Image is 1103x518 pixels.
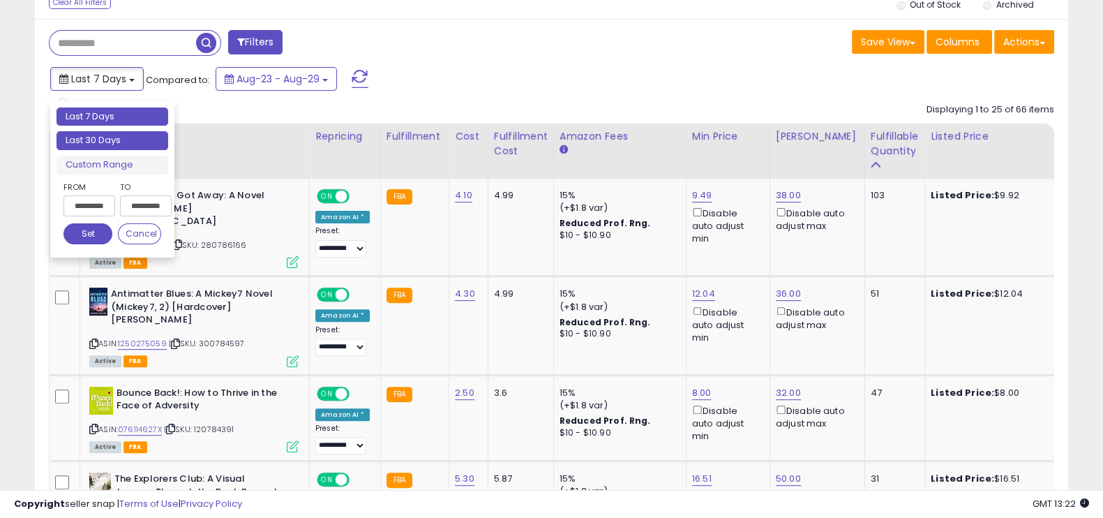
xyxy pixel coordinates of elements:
span: OFF [347,289,370,301]
div: $8.00 [931,387,1046,399]
div: Listed Price [931,129,1051,144]
div: Min Price [692,129,764,144]
a: 5.30 [455,472,474,486]
div: 4.99 [494,288,543,300]
img: 41d2U3eyFuL._SL40_.jpg [89,473,111,501]
b: Reduced Prof. Rng. [560,415,651,427]
span: ON [318,191,336,202]
div: 15% [560,387,675,399]
a: 076114627X [118,424,162,436]
small: FBA [387,288,412,303]
div: $9.92 [931,189,1046,202]
div: Disable auto adjust max [776,403,854,430]
div: 4.99 [494,189,543,202]
button: Actions [994,30,1054,54]
button: Last 7 Days [50,67,144,91]
strong: Copyright [14,497,65,510]
a: 2.50 [455,386,474,400]
a: 4.10 [455,188,472,202]
div: ASIN: [89,288,299,365]
span: Columns [936,35,980,49]
div: Amazon AI * [315,408,370,421]
div: 47 [871,387,914,399]
div: Amazon AI * [315,211,370,223]
span: FBA [123,355,147,367]
span: Compared to: [146,73,210,87]
span: | SKU: 120784391 [164,424,234,435]
span: ON [318,387,336,399]
li: Custom Range [57,156,168,175]
div: Preset: [315,325,370,356]
div: 103 [871,189,914,202]
button: Save View [852,30,924,54]
a: 38.00 [776,188,801,202]
span: All listings currently available for purchase on Amazon [89,355,121,367]
div: Preset: [315,424,370,454]
a: Privacy Policy [181,497,242,510]
b: Listed Price: [931,188,994,202]
span: All listings currently available for purchase on Amazon [89,257,121,269]
a: 32.00 [776,386,801,400]
a: 1250275059 [118,338,167,350]
span: OFF [347,191,370,202]
div: $10 - $10.90 [560,427,675,439]
div: ASIN: [89,387,299,452]
span: FBA [123,441,147,453]
span: | SKU: 300784597 [169,338,245,349]
span: FBA [123,257,147,269]
div: Preset: [315,226,370,257]
div: Displaying 1 to 25 of 66 items [926,103,1054,117]
div: Disable auto adjust min [692,304,759,344]
div: 31 [871,473,914,485]
span: 2025-09-6 13:22 GMT [1033,497,1089,510]
span: ON [318,474,336,486]
label: From [63,180,112,194]
div: ASIN: [89,189,299,267]
div: $12.04 [931,288,1046,300]
span: ON [318,289,336,301]
div: Disable auto adjust max [776,205,854,232]
div: Cost [455,129,482,144]
div: Repricing [315,129,375,144]
div: $10 - $10.90 [560,328,675,340]
div: Fulfillable Quantity [871,129,919,158]
a: Terms of Use [119,497,179,510]
small: Amazon Fees. [560,144,568,156]
b: Listed Price: [931,472,994,485]
b: Antimatter Blues: A Mickey7 Novel (Mickey7, 2) [Hardcover] [PERSON_NAME] [111,288,280,330]
span: Last 7 Days [71,72,126,86]
b: Listed Price: [931,386,994,399]
small: FBA [387,473,412,488]
div: Fulfillment Cost [494,129,548,158]
div: $10 - $10.90 [560,230,675,242]
label: To [120,180,161,194]
a: 36.00 [776,287,801,301]
img: 41N-gIZfqyL._SL40_.jpg [89,288,107,316]
div: [PERSON_NAME] [776,129,859,144]
li: Last 7 Days [57,108,168,126]
div: seller snap | | [14,498,242,511]
div: 15% [560,473,675,485]
div: Disable auto adjust max [776,304,854,332]
a: 50.00 [776,472,801,486]
button: Set [63,223,112,244]
a: 8.00 [692,386,712,400]
b: The One That Got Away: A Novel [PERSON_NAME][GEOGRAPHIC_DATA] [111,189,280,232]
span: OFF [347,387,370,399]
div: (+$1.8 var) [560,301,675,313]
img: 41bdwORWxjL._SL40_.jpg [89,387,113,415]
a: 4.30 [455,287,475,301]
small: FBA [387,189,412,205]
b: Listed Price: [931,287,994,300]
div: Amazon Fees [560,129,680,144]
div: 3.6 [494,387,543,399]
div: (+$1.8 var) [560,399,675,412]
a: 16.51 [692,472,712,486]
div: Amazon AI * [315,309,370,322]
div: 15% [560,189,675,202]
div: Disable auto adjust min [692,403,759,443]
div: Disable auto adjust min [692,205,759,245]
button: Filters [228,30,283,54]
div: $16.51 [931,473,1046,485]
div: 51 [871,288,914,300]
